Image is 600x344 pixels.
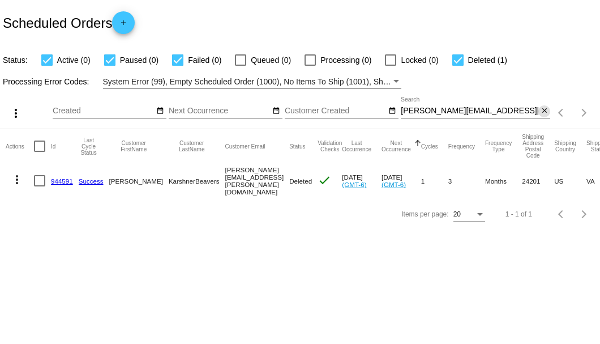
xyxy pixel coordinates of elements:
h2: Scheduled Orders [3,11,135,34]
mat-header-cell: Actions [6,129,34,163]
button: Change sorting for CustomerFirstName [109,140,158,152]
button: Change sorting for FrequencyType [485,140,512,152]
div: 1 - 1 of 1 [505,210,532,218]
mat-icon: close [541,107,548,116]
button: Change sorting for Id [51,143,55,150]
mat-cell: [DATE] [382,163,421,198]
span: Paused (0) [120,53,158,67]
input: Created [53,107,155,116]
span: Locked (0) [401,53,438,67]
mat-icon: add [117,19,130,32]
mat-cell: US [554,163,586,198]
span: Failed (0) [188,53,221,67]
mat-select: Items per page: [453,211,485,219]
span: Status: [3,56,28,65]
span: Deleted (1) [468,53,507,67]
button: Previous page [550,101,573,124]
button: Change sorting for CustomerEmail [225,143,265,150]
mat-icon: date_range [272,107,280,116]
mat-cell: [DATE] [342,163,382,198]
mat-icon: more_vert [10,173,24,186]
button: Change sorting for NextOccurrenceUtc [382,140,411,152]
mat-icon: more_vert [9,107,23,120]
span: Active (0) [57,53,91,67]
button: Next page [573,203,595,226]
input: Search [401,107,538,116]
mat-cell: KarshnerBeavers [169,163,225,198]
mat-cell: [PERSON_NAME][EMAIL_ADDRESS][PERSON_NAME][DOMAIN_NAME] [225,163,289,198]
mat-cell: 1 [421,163,448,198]
a: Success [79,177,104,185]
mat-icon: check [318,173,331,187]
button: Change sorting for CustomerLastName [169,140,215,152]
a: (GMT-6) [342,181,366,188]
mat-cell: Months [485,163,522,198]
button: Change sorting for Status [289,143,305,150]
button: Previous page [550,203,573,226]
button: Change sorting for LastProcessingCycleId [79,137,99,156]
span: 20 [453,210,461,218]
mat-select: Filter by Processing Error Codes [103,75,402,89]
button: Next page [573,101,595,124]
button: Change sorting for ShippingCountry [554,140,576,152]
button: Change sorting for Cycles [421,143,438,150]
span: Processing (0) [320,53,371,67]
mat-header-cell: Validation Checks [318,129,342,163]
button: Change sorting for ShippingPostcode [522,134,544,159]
button: Clear [538,105,550,117]
span: Deleted [289,177,312,185]
mat-cell: 3 [448,163,485,198]
mat-cell: [PERSON_NAME] [109,163,169,198]
input: Customer Created [285,107,387,116]
mat-icon: date_range [388,107,396,116]
span: Queued (0) [251,53,291,67]
mat-cell: 24201 [522,163,554,198]
mat-icon: date_range [156,107,164,116]
a: (GMT-6) [382,181,406,188]
input: Next Occurrence [169,107,271,116]
button: Change sorting for LastOccurrenceUtc [342,140,371,152]
button: Change sorting for Frequency [448,143,475,150]
span: Processing Error Codes: [3,77,89,86]
div: Items per page: [401,210,448,218]
a: 944591 [51,177,73,185]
